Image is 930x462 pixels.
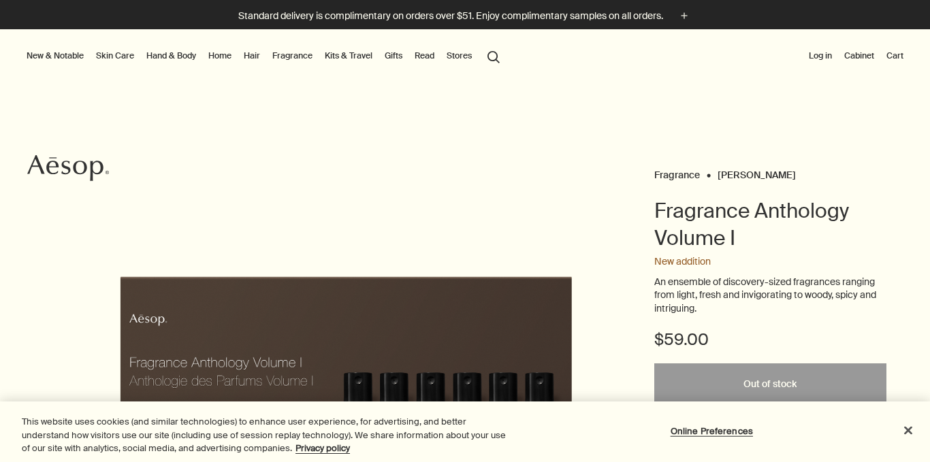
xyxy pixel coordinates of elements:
a: Fragrance [270,48,315,64]
button: Cart [884,48,906,64]
button: Online Preferences, Opens the preference center dialog [669,417,754,444]
a: Fragrance [654,169,700,175]
button: Close [893,415,923,445]
a: Gifts [382,48,405,64]
button: Stores [444,48,475,64]
span: $59.00 [654,329,709,350]
h1: Fragrance Anthology Volume I [654,197,887,252]
a: Read [412,48,437,64]
a: Home [206,48,234,64]
p: An ensemble of discovery-sized fragrances ranging from light, fresh and invigorating to woody, sp... [654,276,887,316]
a: More information about your privacy, opens in a new tab [295,442,350,454]
button: Log in [806,48,835,64]
div: This website uses cookies (and similar technologies) to enhance user experience, for advertising,... [22,415,511,455]
nav: supplementary [806,29,906,84]
button: New & Notable [24,48,86,64]
a: Kits & Travel [322,48,375,64]
a: [PERSON_NAME] [718,169,796,175]
a: Aesop [24,151,112,188]
nav: primary [24,29,506,84]
a: Cabinet [841,48,877,64]
button: Out of stock - $59.00 [654,363,887,404]
a: Hair [241,48,263,64]
button: Open search [481,43,506,69]
a: Skin Care [93,48,137,64]
p: Standard delivery is complimentary on orders over $51. Enjoy complimentary samples on all orders. [238,9,663,23]
a: Hand & Body [144,48,199,64]
button: Standard delivery is complimentary on orders over $51. Enjoy complimentary samples on all orders. [238,8,692,24]
svg: Aesop [27,154,109,182]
